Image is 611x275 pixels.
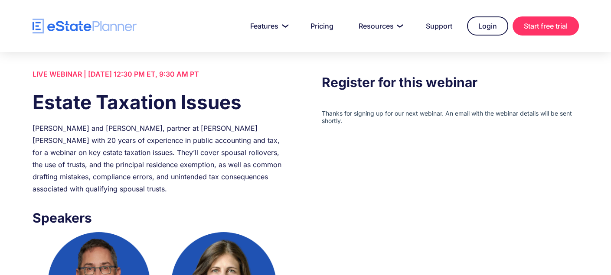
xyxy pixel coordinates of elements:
[33,19,137,34] a: home
[240,17,296,35] a: Features
[322,72,578,92] h3: Register for this webinar
[300,17,344,35] a: Pricing
[467,16,508,36] a: Login
[348,17,411,35] a: Resources
[415,17,463,35] a: Support
[33,122,289,195] div: [PERSON_NAME] and [PERSON_NAME], partner at [PERSON_NAME] [PERSON_NAME] with 20 years of experien...
[33,208,289,228] h3: Speakers
[513,16,579,36] a: Start free trial
[33,68,289,80] div: LIVE WEBINAR | [DATE] 12:30 PM ET, 9:30 AM PT
[33,89,289,116] h1: Estate Taxation Issues
[322,110,578,126] iframe: Form 0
